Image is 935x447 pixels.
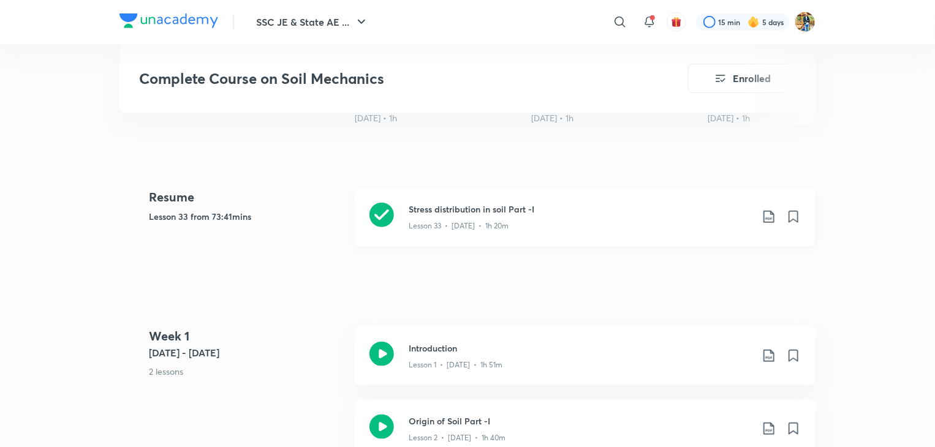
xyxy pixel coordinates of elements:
[667,12,686,32] button: avatar
[409,432,505,443] p: Lesson 2 • [DATE] • 1h 40m
[409,415,752,427] h3: Origin of Soil Part -I
[149,210,345,223] h5: Lesson 33 from 73:41mins
[795,12,816,32] img: Tampoo Sambyal
[149,188,345,206] h4: Resume
[249,10,376,34] button: SSC JE & State AE ...
[688,64,796,93] button: Enrolled
[748,16,760,28] img: streak
[409,203,752,216] h3: Stress distribution in soil Part -I
[708,112,874,124] div: 9th Jul • 1h
[409,342,752,355] h3: Introduction
[149,365,345,378] p: 2 lessons
[149,327,345,345] h4: Week 1
[139,70,619,88] h3: Complete Course on Soil Mechanics
[409,220,509,231] p: Lesson 33 • [DATE] • 1h 20m
[355,112,521,124] div: 5th Jul • 1h
[149,345,345,360] h5: [DATE] - [DATE]
[355,327,816,400] a: IntroductionLesson 1 • [DATE] • 1h 51m
[119,13,218,31] a: Company Logo
[119,13,218,28] img: Company Logo
[409,359,502,370] p: Lesson 1 • [DATE] • 1h 51m
[671,17,682,28] img: avatar
[531,112,698,124] div: 7th Jul • 1h
[355,188,816,261] a: Stress distribution in soil Part -ILesson 33 • [DATE] • 1h 20m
